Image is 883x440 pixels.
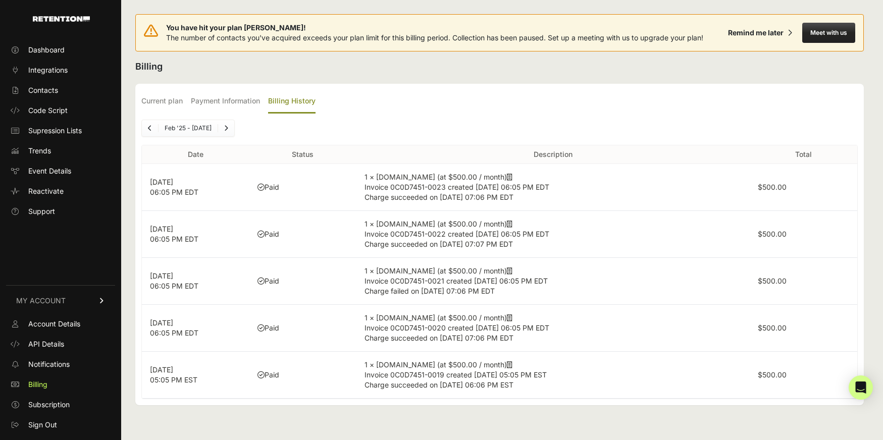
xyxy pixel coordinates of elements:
span: Dashboard [28,45,65,55]
td: Paid [249,164,357,211]
th: Date [142,145,249,164]
label: $500.00 [758,370,787,379]
a: Code Script [6,102,115,119]
p: [DATE] 06:05 PM EDT [150,224,241,244]
span: Invoice 0C0D7451-0019 created [DATE] 05:05 PM EST [365,370,547,379]
td: 1 × [DOMAIN_NAME] (at $500.00 / month) [356,211,750,258]
img: Retention.com [33,16,90,22]
span: Event Details [28,166,71,176]
li: Feb '25 - [DATE] [158,124,218,132]
label: $500.00 [758,277,787,285]
label: $500.00 [758,230,787,238]
div: Open Intercom Messenger [849,375,873,400]
label: $500.00 [758,323,787,332]
span: Support [28,206,55,216]
th: Status [249,145,357,164]
label: Payment Information [191,90,260,114]
a: Billing [6,376,115,393]
label: Current plan [141,90,183,114]
td: 1 × [DOMAIN_NAME] (at $500.00 / month) [356,258,750,305]
h2: Billing [135,60,864,74]
span: Integrations [28,65,68,75]
a: API Details [6,336,115,352]
a: Sign Out [6,417,115,433]
label: Billing History [268,90,316,114]
a: MY ACCOUNT [6,285,115,316]
a: Reactivate [6,183,115,199]
a: Integrations [6,62,115,78]
td: Paid [249,305,357,352]
p: [DATE] 05:05 PM EST [150,365,241,385]
a: Account Details [6,316,115,332]
span: Charge succeeded on [DATE] 07:07 PM EDT [365,240,513,248]
span: Code Script [28,105,68,116]
p: [DATE] 06:05 PM EDT [150,271,241,291]
a: Supression Lists [6,123,115,139]
span: Charge failed on [DATE] 07:06 PM EDT [365,287,495,295]
span: Subscription [28,400,70,410]
span: Reactivate [28,186,64,196]
a: Next [218,120,234,136]
td: 1 × [DOMAIN_NAME] (at $500.00 / month) [356,164,750,211]
span: Invoice 0C0D7451-0022 created [DATE] 06:05 PM EDT [365,230,549,238]
button: Remind me later [724,24,796,42]
span: API Details [28,339,64,349]
th: Total [750,145,857,164]
p: [DATE] 06:05 PM EDT [150,177,241,197]
td: Paid [249,258,357,305]
span: The number of contacts you've acquired exceeds your plan limit for this billing period. Collectio... [166,33,703,42]
span: MY ACCOUNT [16,296,66,306]
span: Supression Lists [28,126,82,136]
span: Invoice 0C0D7451-0020 created [DATE] 06:05 PM EDT [365,323,549,332]
a: Trends [6,143,115,159]
span: Trends [28,146,51,156]
span: Charge succeeded on [DATE] 07:06 PM EDT [365,334,513,342]
button: Meet with us [802,23,855,43]
a: Notifications [6,356,115,372]
span: Invoice 0C0D7451-0023 created [DATE] 06:05 PM EDT [365,183,549,191]
p: [DATE] 06:05 PM EDT [150,318,241,338]
th: Description [356,145,750,164]
a: Dashboard [6,42,115,58]
td: 1 × [DOMAIN_NAME] (at $500.00 / month) [356,305,750,352]
a: Support [6,203,115,219]
td: 1 × [DOMAIN_NAME] (at $500.00 / month) [356,352,750,399]
label: $500.00 [758,183,787,191]
a: Event Details [6,163,115,179]
div: Remind me later [728,28,784,38]
a: Contacts [6,82,115,98]
td: Paid [249,211,357,258]
span: Contacts [28,85,58,95]
span: Sign Out [28,420,57,430]
span: Billing [28,379,47,390]
span: You have hit your plan [PERSON_NAME]! [166,23,703,33]
span: Invoice 0C0D7451-0021 created [DATE] 06:05 PM EDT [365,277,548,285]
a: Subscription [6,397,115,413]
span: Charge succeeded on [DATE] 07:06 PM EDT [365,193,513,201]
td: Paid [249,352,357,399]
span: Notifications [28,359,70,369]
a: Previous [142,120,158,136]
span: Charge succeeded on [DATE] 06:06 PM EST [365,380,513,389]
span: Account Details [28,319,80,329]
